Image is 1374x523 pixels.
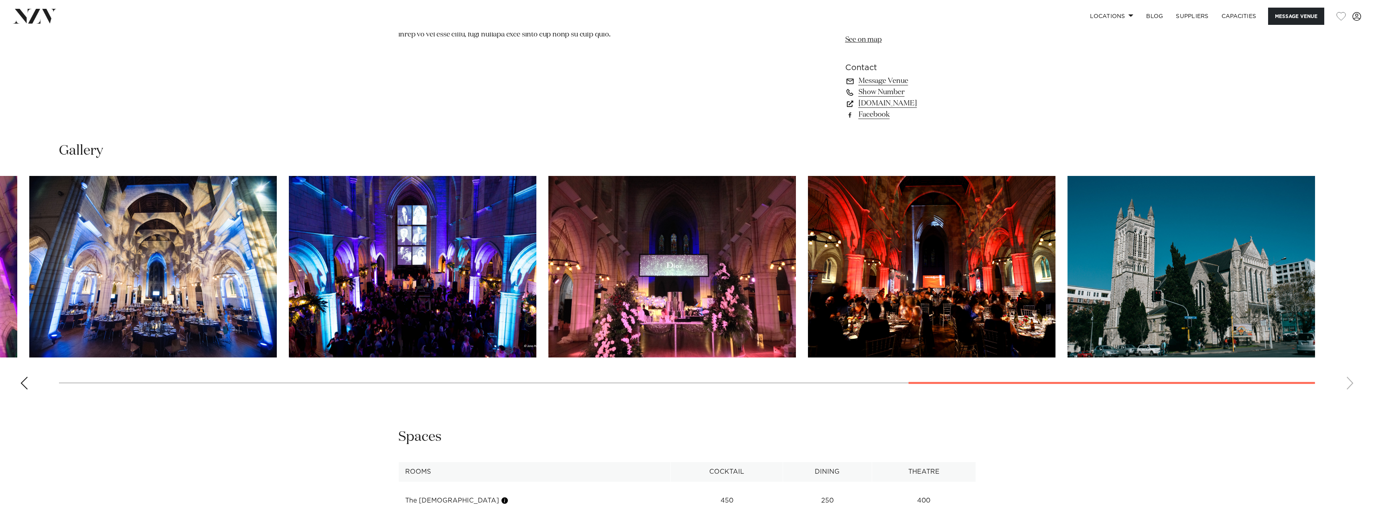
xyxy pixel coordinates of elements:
td: 250 [783,491,872,511]
a: [DOMAIN_NAME] [845,98,976,109]
a: BLOG [1140,8,1169,25]
h2: Spaces [398,428,442,446]
a: Capacities [1215,8,1263,25]
td: 400 [872,491,976,511]
swiper-slide: 14 / 15 [808,176,1055,357]
th: Cocktail [671,462,783,482]
th: Dining [783,462,872,482]
button: Message Venue [1268,8,1324,25]
th: Theatre [872,462,976,482]
img: nzv-logo.png [13,9,57,23]
swiper-slide: 15 / 15 [1068,176,1315,357]
a: SUPPLIERS [1169,8,1215,25]
a: Facebook [845,109,976,120]
swiper-slide: 11 / 15 [29,176,277,357]
swiper-slide: 13 / 15 [548,176,796,357]
a: Show Number [845,87,976,98]
a: Message Venue [845,75,976,87]
a: See on map [845,36,882,43]
h6: Contact [845,62,976,74]
td: The [DEMOGRAPHIC_DATA] [398,491,671,511]
h2: Gallery [59,142,103,160]
swiper-slide: 12 / 15 [289,176,536,357]
td: 450 [671,491,783,511]
th: Rooms [398,462,671,482]
a: Locations [1084,8,1140,25]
